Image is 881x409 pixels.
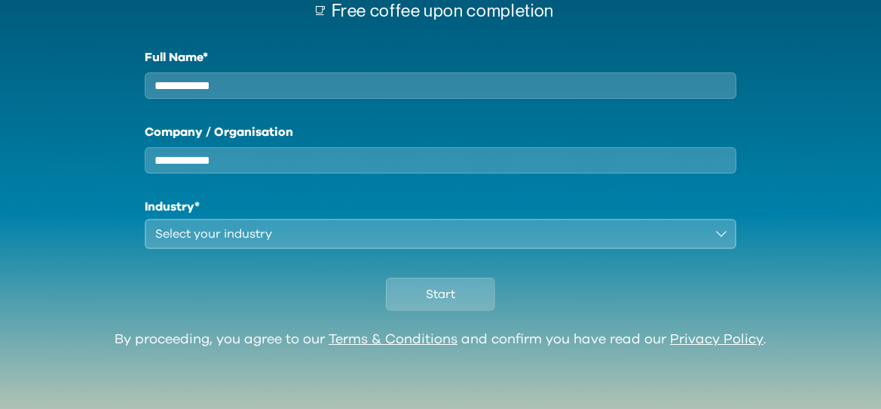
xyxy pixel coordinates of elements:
[329,333,457,346] a: Terms & Conditions
[426,285,455,303] span: Start
[670,333,763,346] a: Privacy Policy
[115,332,766,349] div: By proceeding, you agree to our and confirm you have read our .
[386,278,495,311] button: Start
[155,225,705,243] div: Select your industry
[145,198,736,216] h1: Industry*
[145,48,736,66] label: Full Name*
[145,123,736,141] label: Company / Organisation
[145,219,736,249] button: Select your industry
